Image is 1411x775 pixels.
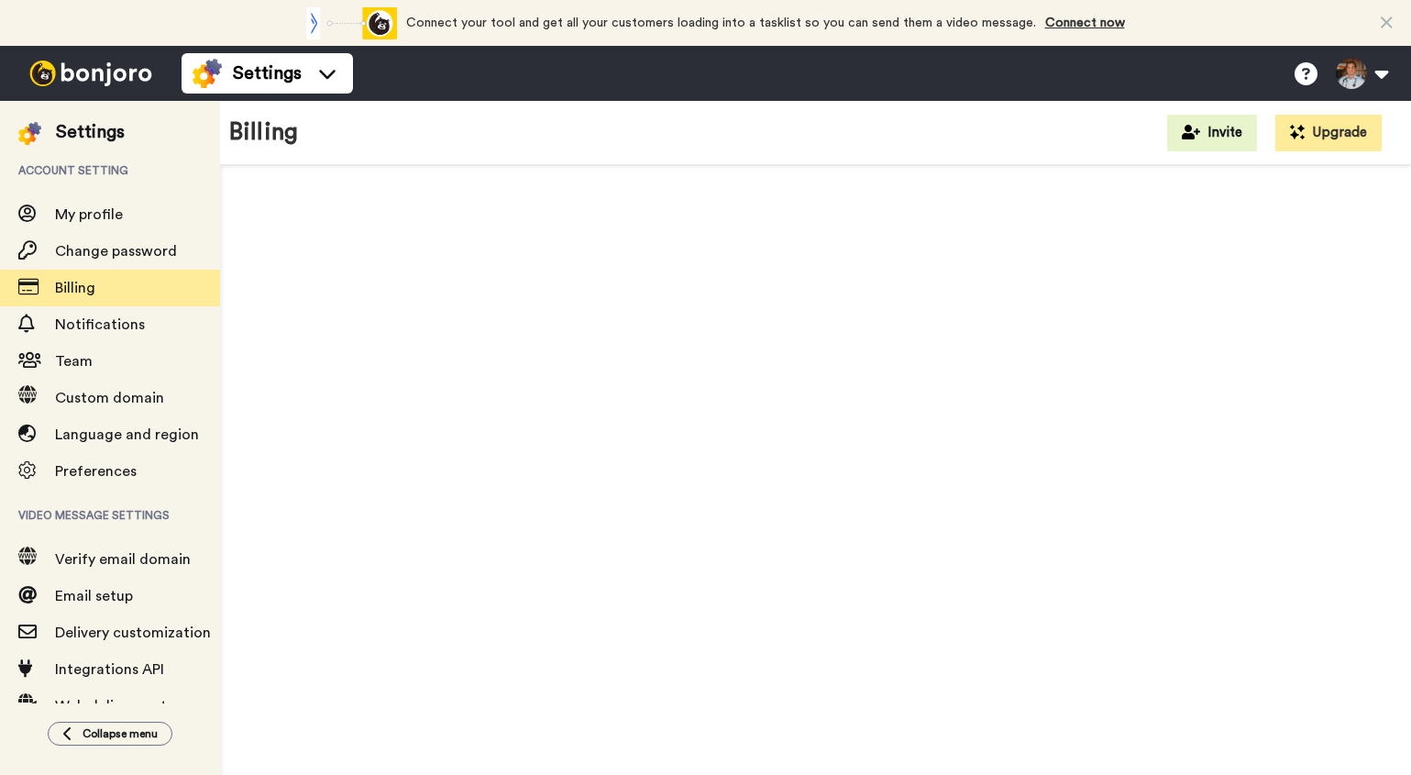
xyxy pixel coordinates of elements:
[1275,115,1382,151] button: Upgrade
[55,662,164,677] span: Integrations API
[55,626,211,640] span: Delivery customization
[55,552,191,567] span: Verify email domain
[55,464,137,479] span: Preferences
[233,61,302,86] span: Settings
[22,61,160,86] img: bj-logo-header-white.svg
[55,317,145,332] span: Notifications
[296,7,397,39] div: animation
[193,59,222,88] img: settings-colored.svg
[55,391,164,405] span: Custom domain
[48,722,172,746] button: Collapse menu
[55,207,123,222] span: My profile
[406,17,1036,29] span: Connect your tool and get all your customers loading into a tasklist so you can send them a video...
[56,119,125,145] div: Settings
[229,119,298,146] h1: Billing
[55,427,199,442] span: Language and region
[55,354,93,369] span: Team
[1045,17,1125,29] a: Connect now
[83,726,158,741] span: Collapse menu
[18,122,41,145] img: settings-colored.svg
[55,699,183,714] span: Web delivery setup
[55,244,177,259] span: Change password
[1167,115,1257,151] button: Invite
[55,589,133,603] span: Email setup
[55,281,95,295] span: Billing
